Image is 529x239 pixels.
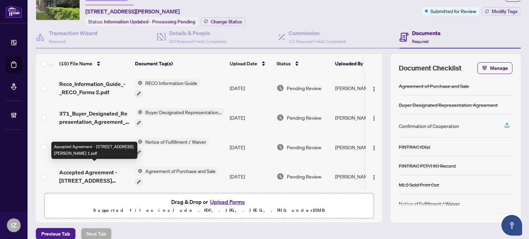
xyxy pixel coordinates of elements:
[208,197,247,206] button: Upload Forms
[171,197,247,206] span: Drag & Drop or
[135,167,143,175] img: Status Icon
[399,143,430,151] div: FINTRAC ID(s)
[56,54,132,73] th: (10) File Name
[371,86,377,92] img: Logo
[482,7,521,15] button: Modify Tags
[277,84,284,92] img: Document Status
[369,171,380,182] button: Logo
[399,63,461,73] span: Document Checklist
[230,60,257,67] span: Upload Date
[490,63,508,74] span: Manage
[277,173,284,180] img: Document Status
[104,19,195,25] span: Information Updated - Processing Pending
[332,74,384,103] td: [PERSON_NAME]
[211,19,242,24] span: Change Status
[59,109,129,126] span: 371_Buyer_Designated_Representation_Agreement_-_PropTx-[PERSON_NAME].pdf
[135,108,143,116] img: Status Icon
[135,167,218,186] button: Status IconAgreement of Purchase and Sale
[371,175,377,180] img: Logo
[44,193,374,219] span: Drag & Drop orUpload FormsSupported files include .PDF, .JPG, .JPEG, .PNG under25MB
[369,112,380,123] button: Logo
[59,60,92,67] span: (10) File Name
[132,54,227,73] th: Document Tag(s)
[135,108,224,127] button: Status IconBuyer Designated Representation Agreement
[135,79,143,87] img: Status Icon
[399,162,456,170] div: FINTRAC PEP/HIO Record
[412,39,428,44] span: Required
[227,162,274,191] td: [DATE]
[399,122,459,130] div: Confirmation of Cooperation
[399,181,439,188] div: MLS Sold Print Out
[289,29,346,37] h4: Commission
[143,79,200,87] span: RECO Information Guide
[85,17,198,26] div: Status:
[332,54,384,73] th: Uploaded By
[143,108,224,116] span: Buyer Designated Representation Agreement
[501,215,522,236] button: Open asap
[59,168,129,185] span: Accepted Agreement - [STREET_ADDRESS][PERSON_NAME] 1.pdf
[227,103,274,132] td: [DATE]
[277,114,284,121] img: Document Status
[287,143,321,151] span: Pending Review
[369,142,380,153] button: Logo
[399,200,460,207] div: Notice of Fulfillment / Waiver
[49,39,65,44] span: Required
[49,206,370,215] p: Supported files include .PDF, .JPG, .JPEG, .PNG under 25 MB
[287,114,321,121] span: Pending Review
[332,103,384,132] td: [PERSON_NAME]
[371,116,377,121] img: Logo
[85,7,180,15] span: [STREET_ADDRESS][PERSON_NAME]
[169,29,226,37] h4: Details & People
[274,54,332,73] th: Status
[11,220,17,230] span: IZ
[277,143,284,151] img: Document Status
[412,29,440,37] h4: Documents
[287,84,321,92] span: Pending Review
[135,79,200,98] button: Status IconRECO Information Guide
[492,9,518,14] span: Modify Tags
[135,138,143,145] img: Status Icon
[143,138,209,145] span: Notice of Fulfillment / Waiver
[332,132,384,162] td: [PERSON_NAME]
[51,142,137,159] div: Accepted Agreement - [STREET_ADDRESS][PERSON_NAME] 1.pdf
[6,5,22,18] img: logo
[477,62,512,74] button: Manage
[332,162,384,191] td: [PERSON_NAME]
[227,54,274,73] th: Upload Date
[277,60,291,67] span: Status
[431,7,476,15] span: Submitted for Review
[371,145,377,151] img: Logo
[143,167,218,175] span: Agreement of Purchase and Sale
[287,173,321,180] span: Pending Review
[369,83,380,94] button: Logo
[59,80,129,96] span: Reco_Information_Guide_-_RECO_Forms 2.pdf
[169,39,226,44] span: 3/3 Required Fields Completed
[227,74,274,103] td: [DATE]
[227,132,274,162] td: [DATE]
[399,101,498,109] div: Buyer Designated Representation Agreement
[135,138,209,156] button: Status IconNotice of Fulfillment / Waiver
[49,29,97,37] h4: Transaction Wizard
[399,82,469,90] div: Agreement of Purchase and Sale
[201,18,245,26] button: Change Status
[289,39,346,44] span: 1/1 Required Fields Completed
